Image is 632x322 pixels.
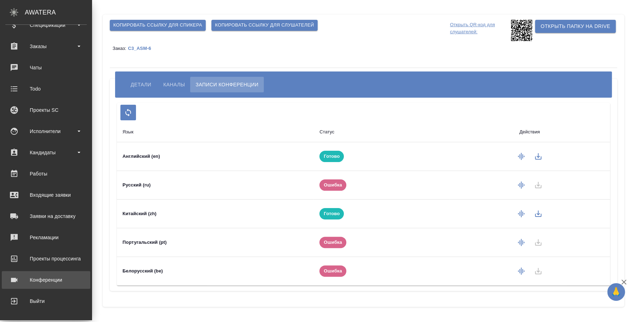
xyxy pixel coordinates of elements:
[5,147,87,158] div: Кандидаты
[5,126,87,137] div: Исполнители
[513,148,530,165] button: Сформировать запись
[541,22,610,31] span: Открыть папку на Drive
[5,190,87,200] div: Входящие заявки
[530,205,547,222] button: Скачать запись
[117,171,314,200] td: Русский (ru)
[128,46,156,51] p: C3_ASM-6
[2,250,90,268] a: Проекты процессинга
[319,268,346,275] span: Ошибка
[319,182,346,189] span: Ошибка
[211,20,318,31] button: Копировать ссылку для слушателей
[5,84,87,94] div: Todo
[319,153,344,160] span: Готово
[117,142,314,171] td: Английский (en)
[2,207,90,225] a: Заявки на доставку
[607,283,625,301] button: 🙏
[535,20,616,33] button: Открыть папку на Drive
[5,20,87,30] div: Спецификации
[513,177,530,194] button: Сформировать запись
[449,122,610,142] th: Действия
[5,211,87,222] div: Заявки на доставку
[513,263,530,280] button: Сформировать запись
[2,271,90,289] a: Конференции
[117,257,314,286] td: Белорусский (be)
[450,20,509,41] p: Открыть QR-код для слушателей:
[610,284,622,299] span: 🙏
[2,101,90,119] a: Проекты SC
[513,205,530,222] button: Сформировать запись
[131,80,151,89] span: Детали
[2,229,90,246] a: Рекламации
[319,239,346,246] span: Ошибка
[5,296,87,306] div: Выйти
[110,20,206,31] button: Копировать ссылку для спикера
[117,200,314,228] td: Китайский (zh)
[195,80,258,89] span: Записи конференции
[5,168,87,179] div: Работы
[5,62,87,73] div: Чаты
[530,148,547,165] button: Скачать запись
[5,275,87,285] div: Конференции
[2,292,90,310] a: Выйти
[113,21,202,29] span: Копировать ссылку для спикера
[117,228,314,257] td: Португальский (pt)
[113,46,128,51] p: Заказ:
[2,59,90,76] a: Чаты
[2,80,90,98] a: Todo
[163,80,185,89] span: Каналы
[513,234,530,251] button: Сформировать запись
[5,105,87,115] div: Проекты SC
[117,122,314,142] th: Язык
[128,45,156,51] a: C3_ASM-6
[2,165,90,183] a: Работы
[319,210,344,217] span: Готово
[120,105,136,120] button: Обновить список
[5,232,87,243] div: Рекламации
[215,21,314,29] span: Копировать ссылку для слушателей
[2,186,90,204] a: Входящие заявки
[314,122,449,142] th: Статус
[5,253,87,264] div: Проекты процессинга
[25,5,92,19] div: AWATERA
[5,41,87,52] div: Заказы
